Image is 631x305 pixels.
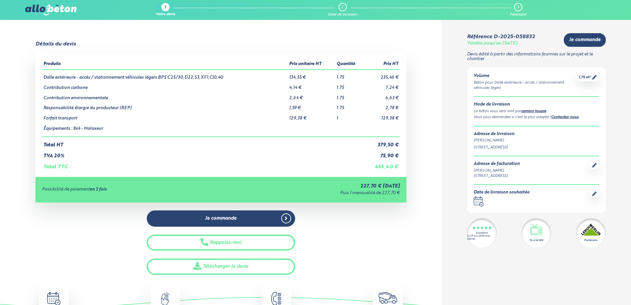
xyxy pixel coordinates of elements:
div: Référence D-2025-058832 [467,34,535,40]
td: Équipements : 8x4 - Malaxeur [42,121,288,137]
a: Je commande [147,210,295,227]
td: Total TTC [42,159,364,170]
div: Valable jusqu'au [DATE] [467,41,517,46]
div: [PERSON_NAME] [474,168,520,174]
div: 3 [517,5,519,10]
td: 129,38 € [288,111,335,121]
td: 2,64 € [288,91,335,101]
td: 7,24 € [364,80,400,91]
td: 129,38 € [364,111,400,121]
div: Vous vous demandez si c’est le plus adapté ? . [474,114,599,120]
a: Télécharger le devis [147,259,295,275]
td: 75,90 € [364,148,400,159]
td: 1,59 € [288,101,335,111]
div: 227,70 € [DATE] [228,184,399,189]
th: Produits [42,59,288,70]
td: Total HT [42,137,364,148]
th: Prix unitaire HT [288,59,335,70]
td: Dalle extérieure - accès / stationnement véhicules légers BPS C25/30,D22,S3,XF1,Cl0,40 [42,70,288,80]
div: Paiement [510,13,526,17]
td: Contribution environnementale [42,91,288,101]
a: 3 Paiement [510,3,526,17]
td: TVA 20% [42,148,364,159]
img: truck.c7a9816ed8b9b1312949.png [379,292,397,304]
div: Le béton vous sera livré par [474,109,599,114]
th: Prix HT [364,59,400,70]
div: Puis 1 mensualité de 227,70 € [228,191,399,196]
span: Je commande [569,37,601,43]
div: [STREET_ADDRESS] [474,145,599,150]
td: 1.75 [335,70,364,80]
td: 1.75 [335,91,364,101]
td: 455,40 € [364,159,400,170]
div: [PERSON_NAME] [474,138,599,143]
td: 235,46 € [364,70,400,80]
img: allobéton [25,5,76,15]
div: Volume [474,74,576,79]
td: Responsabilité élargie du producteur (REP) [42,101,288,111]
div: Votre devis [156,13,175,17]
div: Excellent [476,232,488,235]
div: Mode de livraison [474,102,599,107]
td: Contribution carbone [42,80,288,91]
td: 4,14 € [288,80,335,91]
td: 4,63 € [364,91,400,101]
td: 379,50 € [364,137,400,148]
div: Date de livraison [328,13,357,17]
iframe: Help widget launcher [572,279,624,298]
a: 2 Date de livraison [328,3,357,17]
div: 4.7/5 sur 2300 avis clients [467,235,497,241]
div: 2 [341,5,343,10]
strong: en 2 fois [90,187,107,191]
div: 1 [165,6,166,10]
td: 134,55 € [288,70,335,80]
td: 1.75 [335,101,364,111]
div: Adresse de facturation [474,162,520,167]
p: Devis édité à partir des informations fournies sur le projet et le chantier [467,52,606,62]
a: Contactez-nous [551,115,579,119]
a: Je commande [564,33,606,47]
div: Détails du devis [35,41,76,47]
div: Partenaire [584,238,597,242]
div: Béton pour Dalle extérieure - accès / stationnement véhicules légers [474,80,576,91]
td: Forfait transport [42,111,288,121]
div: Vu à la télé [529,238,543,242]
a: 1 Votre devis [156,3,175,17]
div: [STREET_ADDRESS] [474,173,520,179]
th: Quantité [335,59,364,70]
div: Date de livraison souhaitée [474,190,529,195]
td: 1 [335,111,364,121]
div: Possibilité de paiement [42,187,228,192]
span: Je commande [205,216,237,221]
a: camion toupie [521,110,546,113]
td: 2,78 € [364,101,400,111]
td: 1.75 [335,80,364,91]
div: Adresse de livraison [474,132,599,137]
button: Rappelez-moi [147,235,295,251]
